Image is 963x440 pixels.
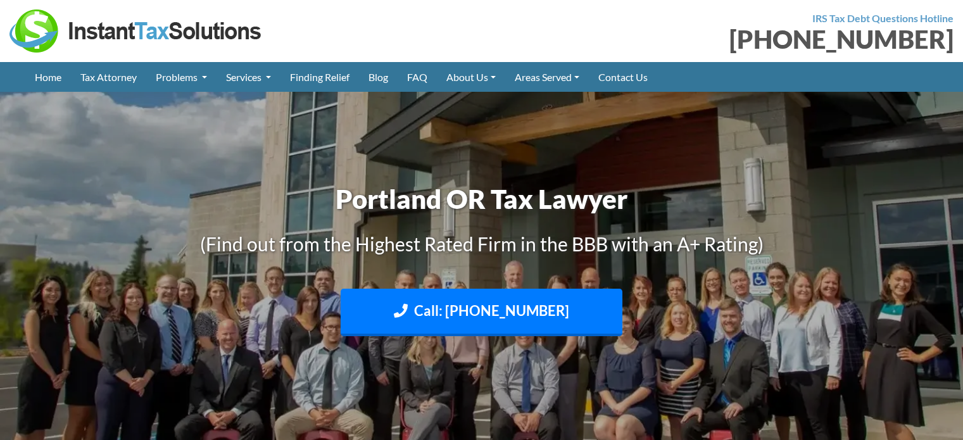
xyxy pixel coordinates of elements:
a: Instant Tax Solutions Logo [9,23,263,35]
img: Instant Tax Solutions Logo [9,9,263,53]
a: Blog [359,62,398,92]
a: FAQ [398,62,437,92]
a: Problems [146,62,217,92]
a: Tax Attorney [71,62,146,92]
a: Finding Relief [280,62,359,92]
a: Contact Us [589,62,657,92]
a: Call: [PHONE_NUMBER] [341,289,622,336]
div: [PHONE_NUMBER] [491,27,954,52]
a: Home [25,62,71,92]
a: Areas Served [505,62,589,92]
a: Services [217,62,280,92]
a: About Us [437,62,505,92]
h3: (Find out from the Highest Rated Firm in the BBB with an A+ Rating) [130,230,833,257]
strong: IRS Tax Debt Questions Hotline [812,12,954,24]
h1: Portland OR Tax Lawyer [130,180,833,218]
